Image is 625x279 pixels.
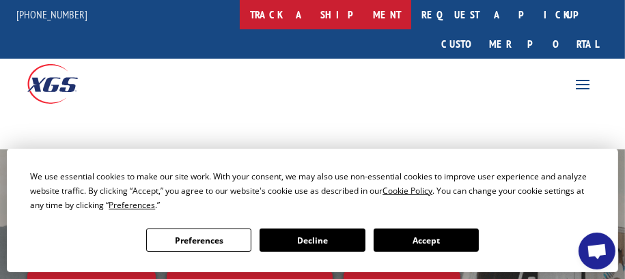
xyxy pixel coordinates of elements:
a: [PHONE_NUMBER] [16,8,87,21]
button: Accept [374,229,479,252]
button: Decline [260,229,365,252]
div: Open chat [579,233,615,269]
div: Cookie Consent Prompt [7,149,618,272]
span: Preferences [109,199,155,211]
button: Preferences [146,229,251,252]
a: Customer Portal [431,29,609,59]
span: Cookie Policy [383,185,432,196]
div: We use essential cookies to make our site work. With your consent, we may also use non-essential ... [30,169,594,212]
